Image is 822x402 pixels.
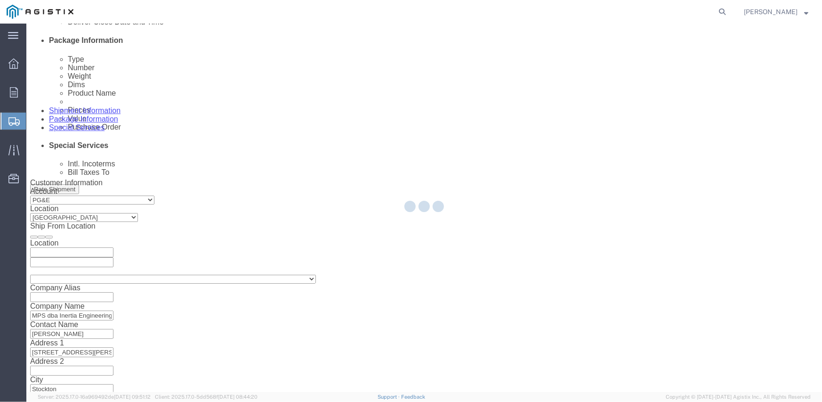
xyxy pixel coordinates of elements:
[38,394,151,400] span: Server: 2025.17.0-16a969492de
[7,5,73,19] img: logo
[744,7,798,17] span: Chantelle Bower
[743,6,809,17] button: [PERSON_NAME]
[114,394,151,400] span: [DATE] 09:51:12
[218,394,258,400] span: [DATE] 08:44:20
[401,394,425,400] a: Feedback
[666,393,811,401] span: Copyright © [DATE]-[DATE] Agistix Inc., All Rights Reserved
[378,394,401,400] a: Support
[155,394,258,400] span: Client: 2025.17.0-5dd568f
